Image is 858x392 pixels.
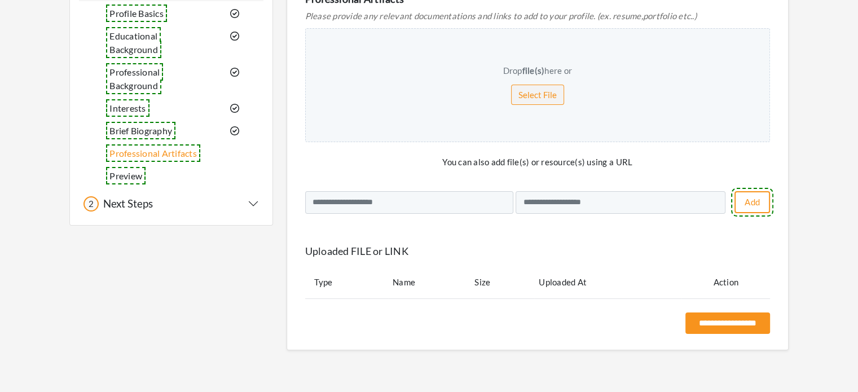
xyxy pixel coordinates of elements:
[305,10,770,23] p: Please provide any relevant documentations and links to add to your profile. (ex. resume,portfoli...
[681,266,770,298] td: Action
[83,196,99,212] div: 2
[470,266,534,298] td: Size
[534,266,681,298] td: Uploaded At
[109,125,172,136] a: Brief Biography
[305,156,770,169] p: You can also add file(s) or resource(s) using a URL
[522,65,544,76] span: file(s)
[511,85,564,105] button: Select File
[109,103,146,113] a: Interests
[734,191,770,213] a: Add
[109,8,164,19] a: Profile Basics
[305,245,770,258] h4: Uploaded FILE or LINK
[388,266,470,298] td: Name
[83,196,259,212] button: 2 Next Steps
[317,65,758,76] h3: Drop here or
[305,266,389,298] td: Type
[109,30,158,55] a: Educational Background
[109,67,160,91] a: Professional Background
[99,197,153,210] h5: Next Steps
